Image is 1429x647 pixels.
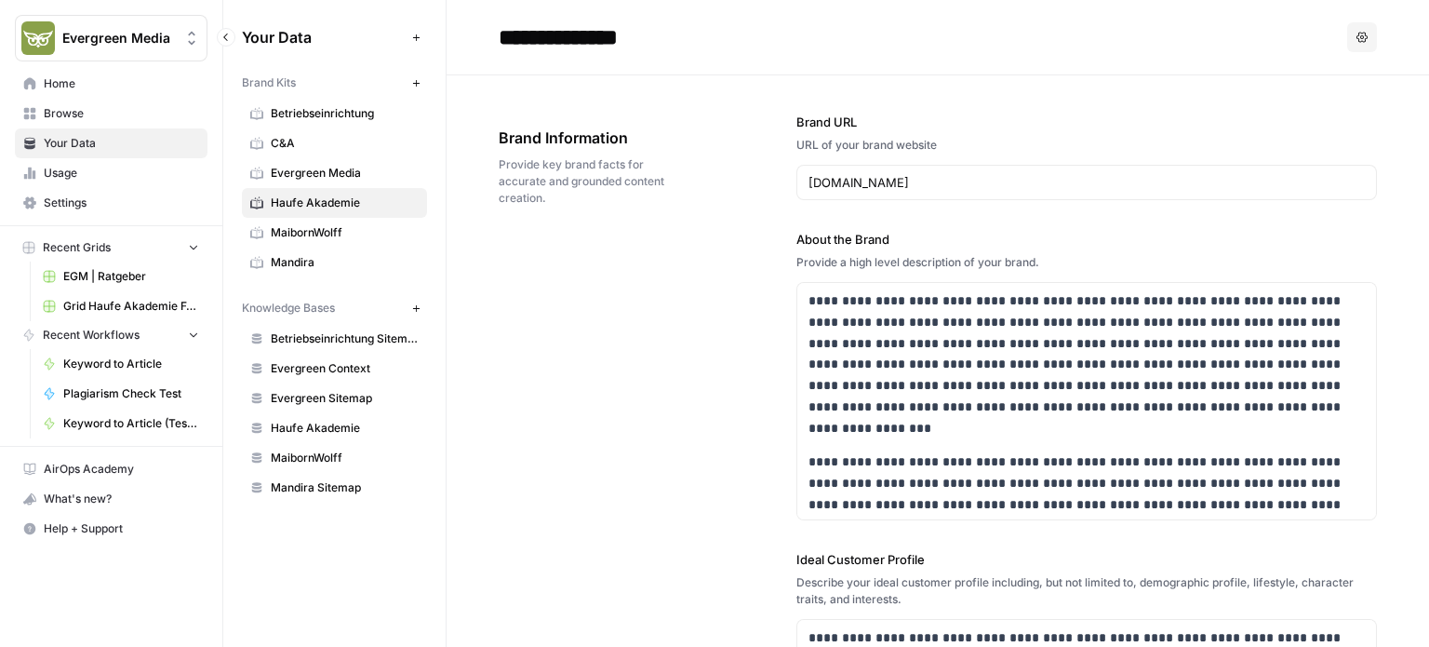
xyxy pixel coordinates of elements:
[63,385,199,402] span: Plagiarism Check Test
[271,479,419,496] span: Mandira Sitemap
[15,454,207,484] a: AirOps Academy
[242,384,427,413] a: Evergreen Sitemap
[796,137,1377,154] div: URL of your brand website
[796,230,1377,249] label: About the Brand
[15,321,207,349] button: Recent Workflows
[242,74,296,91] span: Brand Kits
[16,485,207,513] div: What's new?
[15,99,207,128] a: Browse
[271,360,419,377] span: Evergreen Context
[63,298,199,315] span: Grid Haufe Akademie FJC
[44,105,199,122] span: Browse
[271,420,419,437] span: Haufe Akademie
[34,349,207,379] a: Keyword to Article
[242,99,427,128] a: Betriebseinrichtung
[15,484,207,514] button: What's new?
[15,15,207,61] button: Workspace: Evergreen Media
[43,239,111,256] span: Recent Grids
[63,356,199,372] span: Keyword to Article
[271,165,419,182] span: Evergreen Media
[271,195,419,211] span: Haufe Akademie
[43,327,140,344] span: Recent Workflows
[242,413,427,443] a: Haufe Akademie
[63,268,199,285] span: EGM | Ratgeber
[271,224,419,241] span: MaibornWolff
[34,379,207,409] a: Plagiarism Check Test
[242,443,427,473] a: MaibornWolff
[242,26,405,48] span: Your Data
[242,354,427,384] a: Evergreen Context
[44,135,199,152] span: Your Data
[271,390,419,407] span: Evergreen Sitemap
[242,300,335,317] span: Knowledge Bases
[63,415,199,432] span: Keyword to Article (Testversion Silja)
[271,105,419,122] span: Betriebseinrichtung
[808,173,1365,192] input: www.sundaysoccer.com
[499,156,692,207] span: Provide key brand facts for accurate and grounded content creation.
[242,128,427,158] a: C&A
[15,514,207,544] button: Help + Support
[796,574,1377,608] div: Describe your ideal customer profile including, but not limited to, demographic profile, lifestyl...
[271,330,419,347] span: Betriebseinrichtung Sitemap
[242,158,427,188] a: Evergreen Media
[44,75,199,92] span: Home
[21,21,55,55] img: Evergreen Media Logo
[499,127,692,149] span: Brand Information
[796,113,1377,131] label: Brand URL
[15,188,207,218] a: Settings
[44,195,199,211] span: Settings
[15,69,207,99] a: Home
[34,262,207,291] a: EGM | Ratgeber
[15,158,207,188] a: Usage
[271,135,419,152] span: C&A
[796,254,1377,271] div: Provide a high level description of your brand.
[34,291,207,321] a: Grid Haufe Akademie FJC
[242,324,427,354] a: Betriebseinrichtung Sitemap
[271,254,419,271] span: Mandira
[62,29,175,47] span: Evergreen Media
[242,188,427,218] a: Haufe Akademie
[34,409,207,438] a: Keyword to Article (Testversion Silja)
[271,450,419,466] span: MaibornWolff
[242,473,427,503] a: Mandira Sitemap
[242,218,427,248] a: MaibornWolff
[44,165,199,182] span: Usage
[15,234,207,262] button: Recent Grids
[44,461,199,478] span: AirOps Academy
[44,520,199,537] span: Help + Support
[15,128,207,158] a: Your Data
[796,550,1377,569] label: Ideal Customer Profile
[242,248,427,277] a: Mandira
